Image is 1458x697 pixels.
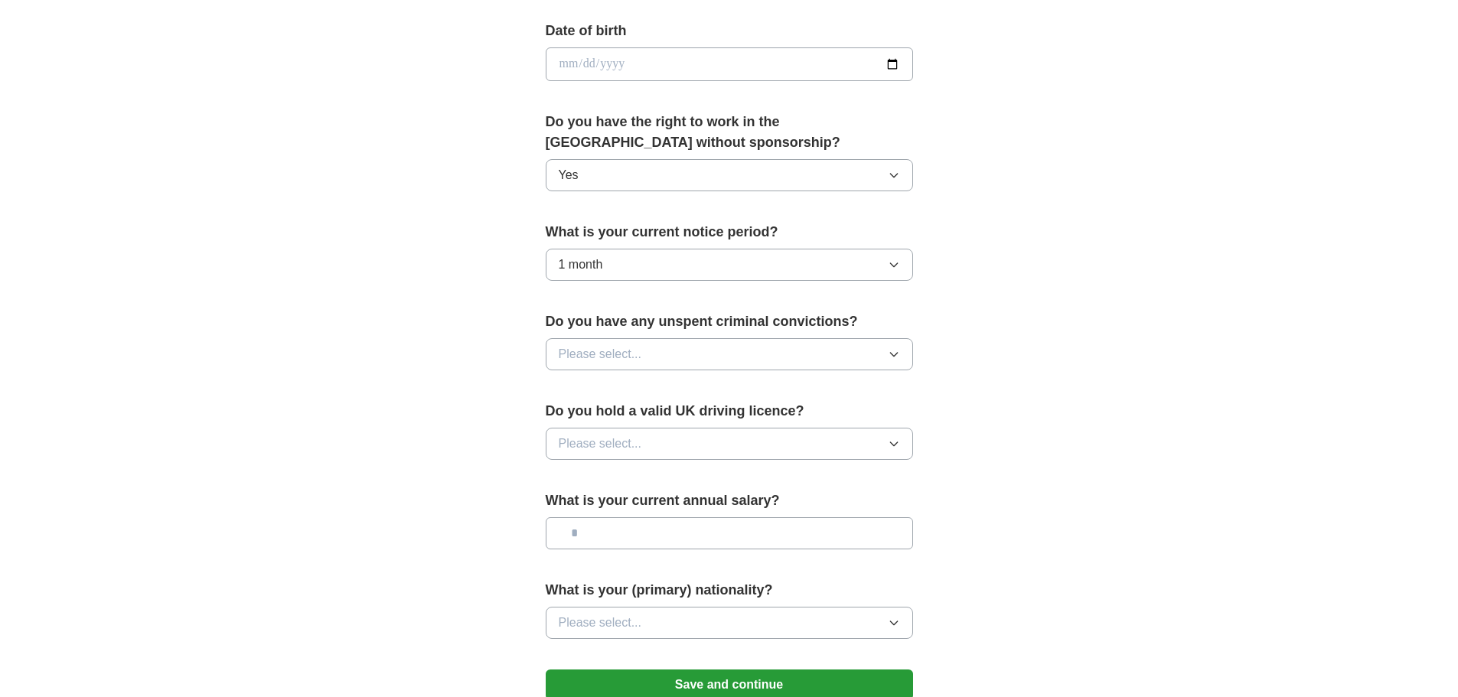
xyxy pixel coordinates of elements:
[546,580,913,601] label: What is your (primary) nationality?
[559,435,642,453] span: Please select...
[559,166,579,184] span: Yes
[546,159,913,191] button: Yes
[559,614,642,632] span: Please select...
[546,249,913,281] button: 1 month
[559,256,603,274] span: 1 month
[546,112,913,153] label: Do you have the right to work in the [GEOGRAPHIC_DATA] without sponsorship?
[546,222,913,243] label: What is your current notice period?
[546,428,913,460] button: Please select...
[559,345,642,363] span: Please select...
[546,338,913,370] button: Please select...
[546,311,913,332] label: Do you have any unspent criminal convictions?
[546,607,913,639] button: Please select...
[546,490,913,511] label: What is your current annual salary?
[546,21,913,41] label: Date of birth
[546,401,913,422] label: Do you hold a valid UK driving licence?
